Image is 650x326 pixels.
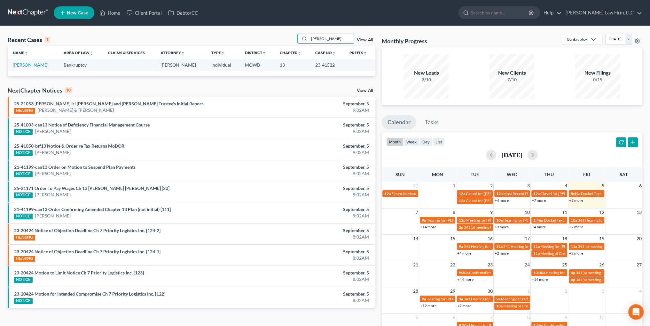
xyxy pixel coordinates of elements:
div: September, 5 [255,143,369,149]
div: September, 5 [255,270,369,276]
a: [PERSON_NAME] Law Firm, LLC [562,7,642,19]
span: 9:30a [459,270,468,275]
span: 12a [384,191,391,196]
span: 3 [601,287,605,295]
span: Confirmation Hearing for [PERSON_NAME] [469,270,542,275]
span: 11a [496,244,503,249]
div: 9:02AM [255,192,369,198]
div: Bankruptcy [567,37,587,42]
td: [PERSON_NAME] [155,59,206,71]
i: unfold_more [24,51,28,55]
span: Financial Management for [PERSON_NAME] [391,191,466,196]
span: 3 [527,182,530,190]
span: 12 [599,208,605,216]
i: unfold_more [298,51,302,55]
span: Meeting of Creditors for [PERSON_NAME] [503,304,574,308]
div: Recent Cases [8,36,50,44]
span: 11 [561,208,568,216]
a: Prefixunfold_more [349,50,367,55]
span: 11a [533,244,540,249]
div: NextChapter Notices [8,86,72,94]
span: 29 [450,287,456,295]
a: +4 more [532,224,546,229]
span: Sat [620,172,628,177]
span: 13 [636,208,642,216]
span: 23 [487,261,493,269]
span: 10a [496,304,503,308]
span: 341 Hearing for [PERSON_NAME] [464,244,521,249]
span: 341 Hearing for [PERSON_NAME] & [PERSON_NAME] [464,297,555,301]
span: 12a [459,191,465,196]
span: 25 [561,261,568,269]
a: 25-41003-can13 Notice of Deficiency Financial Management Course [14,122,150,127]
a: 23-20424 Motion to Limit Notice Ch 7 Priority Logistics Inc. [123] [14,270,144,275]
td: Individual [206,59,240,71]
input: Search by name... [471,7,529,19]
input: Search by name... [309,34,354,43]
i: unfold_more [332,51,336,55]
a: DebtorCC [165,7,201,19]
i: unfold_more [262,51,266,55]
span: 1:46p [533,218,543,223]
a: [PERSON_NAME] [35,213,71,219]
div: NOTICE [14,171,33,177]
span: 9a [422,218,426,223]
a: Districtunfold_more [245,50,266,55]
span: 18 [561,235,568,242]
div: NOTICE [14,298,33,304]
a: Help [540,7,562,19]
div: 0/15 [575,77,620,83]
h2: [DATE] [501,151,522,158]
div: NOTICE [14,214,33,219]
span: 4 [638,287,642,295]
td: Bankruptcy [59,59,103,71]
div: NOTICE [14,129,33,135]
span: 9 [489,208,493,216]
div: HEARING [14,108,35,114]
a: View All [357,88,373,93]
span: Mon [432,172,443,177]
a: Typeunfold_more [211,50,225,55]
span: 9 [564,314,568,321]
div: September, 5 [255,164,369,170]
span: 10 [524,208,530,216]
span: 16 [487,235,493,242]
i: unfold_more [363,51,367,55]
a: +7 more [532,198,546,203]
a: +3 more [569,198,583,203]
span: 6 [452,314,456,321]
span: 9a [422,297,426,301]
a: Area of Lawunfold_more [64,50,93,55]
div: Open Intercom Messenger [628,304,644,320]
h3: Monthly Progress [382,37,427,45]
td: 13 [275,59,310,71]
span: Fri [583,172,590,177]
span: 7 [415,208,419,216]
div: 9:02AM [255,128,369,134]
span: 14 [412,235,419,242]
span: Thu [544,172,554,177]
span: 3a [459,297,463,301]
span: 12a [533,191,540,196]
span: 1 [527,287,530,295]
div: NOTICE [14,277,33,283]
span: 12p [459,218,466,223]
span: 1 [452,182,456,190]
span: 28 [412,287,419,295]
a: 23-20424 Motion for Intended Compromise Ch 7 Priority Logistics Inc. [122] [14,291,165,297]
span: Closed for [PERSON_NAME] [466,191,514,196]
span: 4p [571,277,575,282]
span: Closed for [PERSON_NAME] [540,191,588,196]
span: 12a [496,191,503,196]
a: +2 more [569,251,583,256]
a: 25-41050-btf13 Notice & Order re Tax Returns MoDOR [14,143,124,149]
span: 27 [636,261,642,269]
div: New Filings [575,69,620,77]
div: September, 5 [255,206,369,213]
a: +14 more [420,224,436,229]
span: 8:49a [571,191,580,196]
span: 26 [599,261,605,269]
span: 5 [601,182,605,190]
div: 8:02AM [255,276,369,282]
span: Meeting of Creditors for [PERSON_NAME] [501,297,572,301]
